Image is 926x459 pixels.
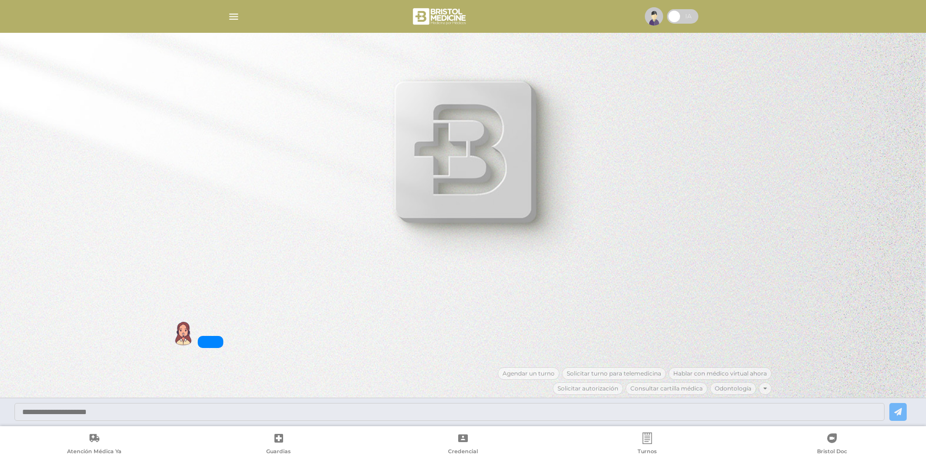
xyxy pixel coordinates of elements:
span: Bristol Doc [817,448,847,457]
img: bristol-medicine-blanco.png [411,5,469,28]
a: Atención Médica Ya [2,432,186,457]
a: Bristol Doc [740,432,924,457]
img: Cober IA [171,321,195,346]
a: Turnos [555,432,739,457]
img: profile-placeholder.svg [645,7,663,26]
a: Credencial [371,432,555,457]
span: Credencial [448,448,478,457]
img: Cober_menu-lines-white.svg [228,11,240,23]
span: Guardias [266,448,291,457]
span: Atención Médica Ya [67,448,122,457]
span: Turnos [638,448,657,457]
a: Guardias [186,432,370,457]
